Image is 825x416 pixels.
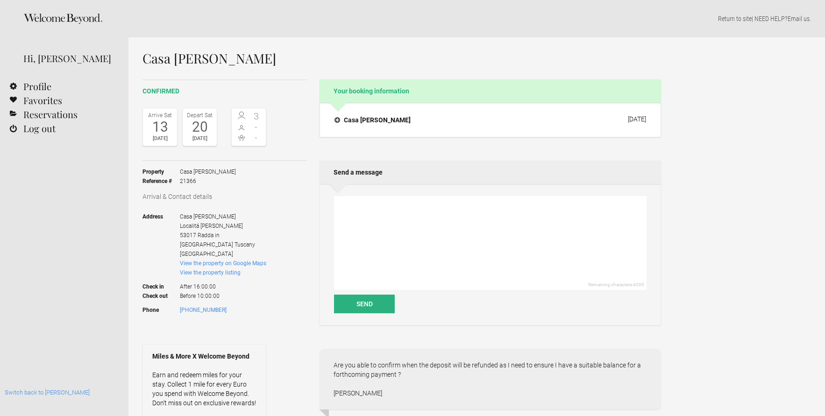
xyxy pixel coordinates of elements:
[152,352,256,361] strong: Miles & More X Welcome Beyond
[628,115,646,123] div: [DATE]
[180,277,266,291] span: After 16:00:00
[180,167,236,176] span: Casa [PERSON_NAME]
[180,223,243,229] span: Localitá [PERSON_NAME]
[180,176,236,186] span: 21366
[249,122,264,132] span: -
[142,176,180,186] strong: Reference #
[142,212,180,259] strong: Address
[5,389,90,396] a: Switch back to [PERSON_NAME]
[249,112,264,121] span: 3
[142,167,180,176] strong: Property
[320,349,661,409] div: Are you able to confirm when the deposit will be refunded as I need to ensure I have a suitable b...
[180,260,266,267] a: View the property on Google Maps
[185,120,214,134] div: 20
[327,110,654,130] button: Casa [PERSON_NAME] [DATE]
[152,371,256,407] a: Earn and redeem miles for your stay. Collect 1 mile for every Euro you spend with Welcome Beyond....
[235,241,255,248] span: Tuscany
[718,15,752,22] a: Return to site
[142,51,661,65] h1: Casa [PERSON_NAME]
[180,251,233,257] span: [GEOGRAPHIC_DATA]
[249,133,264,142] span: -
[142,305,180,315] strong: Phone
[145,120,175,134] div: 13
[142,277,180,291] strong: Check in
[180,269,241,276] a: View the property listing
[23,51,114,65] div: Hi, [PERSON_NAME]
[180,291,266,301] span: Before 10:00:00
[142,192,307,201] h3: Arrival & Contact details
[142,86,307,96] h2: confirmed
[145,134,175,143] div: [DATE]
[180,232,233,248] span: Radda in [GEOGRAPHIC_DATA]
[180,232,196,239] span: 53017
[320,79,661,103] h2: Your booking information
[320,161,661,184] h2: Send a message
[334,295,395,313] button: Send
[145,111,175,120] div: Arrive Sat
[180,213,236,220] span: Casa [PERSON_NAME]
[334,115,411,125] h4: Casa [PERSON_NAME]
[142,291,180,301] strong: Check out
[185,134,214,143] div: [DATE]
[142,14,811,23] p: | NEED HELP? .
[185,111,214,120] div: Depart Sat
[180,307,227,313] a: [PHONE_NUMBER]
[788,15,810,22] a: Email us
